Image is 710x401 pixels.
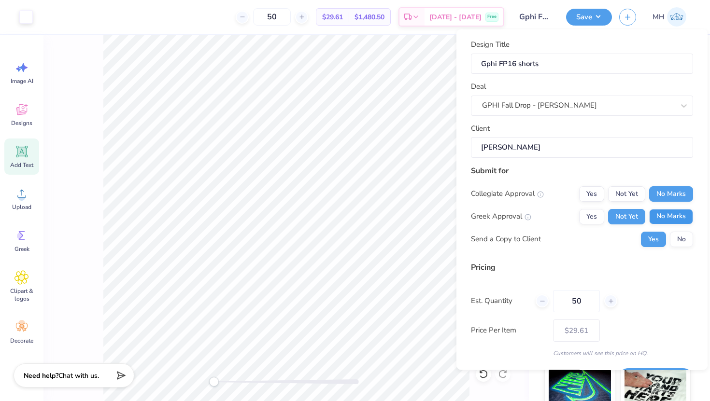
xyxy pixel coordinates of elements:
[322,12,343,22] span: $29.61
[471,39,510,50] label: Design Title
[209,377,219,387] div: Accessibility label
[11,77,33,85] span: Image AI
[471,188,544,199] div: Collegiate Approval
[253,8,291,26] input: – –
[649,186,693,201] button: No Marks
[608,186,645,201] button: Not Yet
[10,161,33,169] span: Add Text
[471,123,490,134] label: Client
[12,203,31,211] span: Upload
[579,186,604,201] button: Yes
[471,295,528,306] label: Est. Quantity
[653,12,665,23] span: MH
[487,14,497,20] span: Free
[670,231,693,247] button: No
[579,208,604,224] button: Yes
[471,211,531,222] div: Greek Approval
[566,9,612,26] button: Save
[429,12,482,22] span: [DATE] - [DATE]
[618,368,693,388] button: Save
[608,208,645,224] button: Not Yet
[641,231,666,247] button: Yes
[6,287,38,303] span: Clipart & logos
[648,7,691,27] a: MH
[667,7,686,27] img: Mia Hurtado
[471,261,693,273] div: Pricing
[471,137,693,158] input: e.g. Ethan Linker
[11,119,32,127] span: Designs
[471,81,486,92] label: Deal
[14,245,29,253] span: Greek
[355,12,384,22] span: $1,480.50
[471,348,693,357] div: Customers will see this price on HQ.
[24,371,58,380] strong: Need help?
[471,325,546,336] label: Price Per Item
[10,337,33,345] span: Decorate
[471,234,541,245] div: Send a Copy to Client
[553,290,600,312] input: – –
[649,208,693,224] button: No Marks
[58,371,99,380] span: Chat with us.
[511,7,559,27] input: Untitled Design
[471,165,693,176] div: Submit for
